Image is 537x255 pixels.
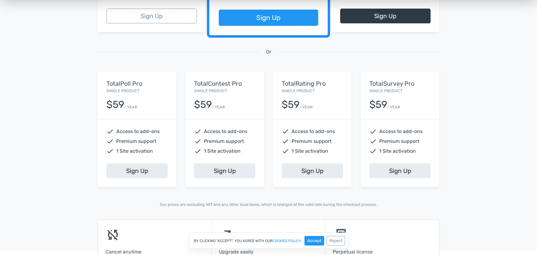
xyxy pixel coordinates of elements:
[379,128,423,135] span: Access to add-ons
[369,147,377,155] span: check
[106,80,168,87] h5: TotalPoll Pro
[189,233,348,249] div: By clicking "Accept", you agree with our .
[212,104,225,110] small: / YEAR
[106,128,114,135] span: check
[340,9,431,23] a: Sign Up
[204,128,247,135] span: Access to add-ons
[272,239,301,243] a: cookies policy
[116,147,153,155] span: 1 Site activation
[282,138,289,145] span: check
[194,138,201,145] span: check
[219,10,318,26] a: Sign Up
[379,138,419,145] span: Premium support
[369,128,377,135] span: check
[369,163,431,178] a: Sign Up
[379,147,416,155] span: 1 Site activation
[369,138,377,145] span: check
[282,88,315,93] small: Single Product
[194,147,201,155] span: check
[333,227,348,242] span: receipt_long
[282,128,289,135] span: check
[106,138,114,145] span: check
[124,104,137,110] small: / YEAR
[292,138,332,145] span: Premium support
[333,249,432,255] h6: Perpetual license
[387,104,400,110] small: / YEAR
[204,147,241,155] span: 1 Site activation
[300,104,312,110] small: / YEAR
[266,48,271,56] span: Or
[292,147,328,155] span: 1 Site activation
[304,236,324,245] button: Accept
[292,128,335,135] span: Access to add-ons
[105,227,120,242] span: sync_disabled
[194,128,201,135] span: check
[194,163,255,178] a: Sign Up
[106,147,114,155] span: check
[219,227,234,242] span: north_east
[282,80,343,87] h5: TotalRating Pro
[116,138,156,145] span: Premium support
[194,99,212,110] div: $59
[106,9,197,23] a: Sign Up
[116,128,160,135] span: Access to add-ons
[369,80,431,87] h5: TotalSurvey Pro
[282,163,343,178] a: Sign Up
[282,147,289,155] span: check
[327,236,345,245] button: Reject
[98,202,439,207] p: Our prices are excluding VAT and any other local taxes, which is charged at the valid rate during...
[282,99,300,110] div: $59
[204,138,244,145] span: Premium support
[194,88,227,93] small: Single Product
[369,99,387,110] div: $59
[106,99,124,110] div: $59
[219,249,317,255] h6: Upgrade easily
[105,249,204,255] h6: Cancel anytime
[106,163,168,178] a: Sign Up
[369,88,402,93] small: Single Product
[106,88,139,93] small: Single Product
[194,80,255,87] h5: TotalContest Pro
